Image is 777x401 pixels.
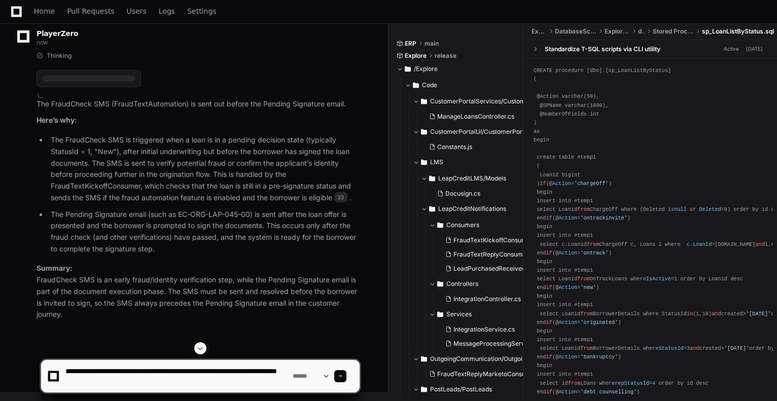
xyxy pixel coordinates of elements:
[37,264,73,272] strong: Summary:
[690,206,696,212] span: or
[712,311,721,317] span: and
[405,52,427,60] span: Explore
[405,77,524,93] button: Code
[413,154,532,170] button: LMS
[755,241,764,247] span: and
[441,247,542,262] button: FraudTextReplyConsumer.cs
[580,311,593,317] span: from
[159,8,175,14] span: Logs
[397,61,516,77] button: /Explore
[555,27,596,35] span: DatabaseSchemas
[446,221,479,229] span: Consumers
[693,241,712,247] span: LoanId
[405,63,411,75] svg: Directory
[127,8,147,14] span: Users
[580,250,608,256] span: 'ontrack'
[67,8,114,14] span: Pull Requests
[414,65,438,73] span: /Explore
[430,158,443,166] span: LMS
[441,292,542,306] button: IntegrationController.cs
[437,308,443,320] svg: Directory
[422,81,437,89] span: Code
[587,241,599,247] span: from
[546,284,552,290] span: if
[453,340,542,348] span: MessageProcessingService.cs
[438,205,506,213] span: LeapCreditNotifications
[429,306,548,322] button: Services
[546,215,552,221] span: if
[577,206,590,212] span: from
[425,140,526,154] button: Constants.js
[413,79,419,91] svg: Directory
[429,172,435,185] svg: Directory
[441,322,542,337] button: IntegrationService.cs
[51,134,360,204] p: The FraudCheck SMS is triggered when a loan is in a pending decision state (typically StatusId = ...
[425,110,526,124] button: ManageLoansController.cs
[552,180,571,187] span: Action
[746,311,771,317] span: '[DATE]'
[446,310,472,318] span: Services
[558,250,577,256] span: Action
[580,284,596,290] span: 'new'
[421,95,427,107] svg: Directory
[51,209,360,255] p: The Pending Signature email (such as EC-ORG-LAP-045-00) is sent after the loan offer is presented...
[37,263,360,320] p: FraudCheck SMS is an early fraud/identity verification step, while the Pending Signature email is...
[430,128,532,136] span: CustomerPortalUI/CustomerPortalUI/wwwroot/ServiceJs
[37,30,78,37] span: PlayerZero
[674,206,687,212] span: null
[546,319,552,325] span: if
[453,325,515,334] span: IntegrationService.cs
[545,45,660,53] div: Standardize T-SQL scripts via CLI utility
[429,203,435,215] svg: Directory
[441,337,542,351] button: MessageProcessingService.cs
[37,116,77,124] strong: Here’s why:
[577,276,590,282] span: from
[446,280,478,288] span: Controllers
[421,126,427,138] svg: Directory
[653,27,694,35] span: Stored Procedures
[702,27,774,35] span: sp_LoanListByStatus.sql
[425,40,439,48] span: main
[438,174,506,183] span: LeapCreditLMS/Models
[453,250,537,259] span: FraudTextReplyConsumer.cs
[429,276,548,292] button: Controllers
[437,278,443,290] svg: Directory
[47,52,72,60] span: Thinking
[558,319,577,325] span: Action
[441,262,542,276] button: LeadPurchasedReceived.cs
[721,44,742,54] span: Active
[558,215,577,221] span: Action
[413,124,532,140] button: CustomerPortalUI/CustomerPortalUI/wwwroot/ServiceJs
[421,201,540,217] button: LeapCreditNotifications
[37,39,48,46] span: now
[430,97,532,105] span: CustomerPortalServices/CustomerPortalServices/Controllers
[605,27,630,35] span: ExploreLMS
[687,311,693,317] span: in
[580,319,618,325] span: 'originated'
[453,295,521,303] span: IntegrationController.cs
[540,180,546,187] span: if
[421,170,540,187] button: LeapCreditLMS/Models
[37,98,360,110] p: The FraudCheck SMS (FraudTextAutomation) is sent out before the Pending Signature email.
[429,217,548,233] button: Consumers
[34,8,55,14] span: Home
[441,233,542,247] button: FraudTextKickoffConsumer.cs
[433,187,534,201] button: Docusign.cs
[445,190,480,198] span: Docusign.cs
[546,250,552,256] span: if
[574,180,609,187] span: 'chargeOff'
[435,52,456,60] span: release
[437,219,443,231] svg: Directory
[334,192,347,202] span: 23
[699,206,721,212] span: Deleted
[437,113,514,121] span: ManageLoansController.cs
[453,265,534,273] span: LeadPurchasedReceived.cs
[580,215,627,221] span: 'ontrackinvite'
[558,284,577,290] span: Action
[187,8,216,14] span: Settings
[646,276,671,282] span: IsActive
[532,27,547,35] span: Explore
[421,156,427,168] svg: Directory
[413,93,532,110] button: CustomerPortalServices/CustomerPortalServices/Controllers
[746,45,763,53] div: [DATE]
